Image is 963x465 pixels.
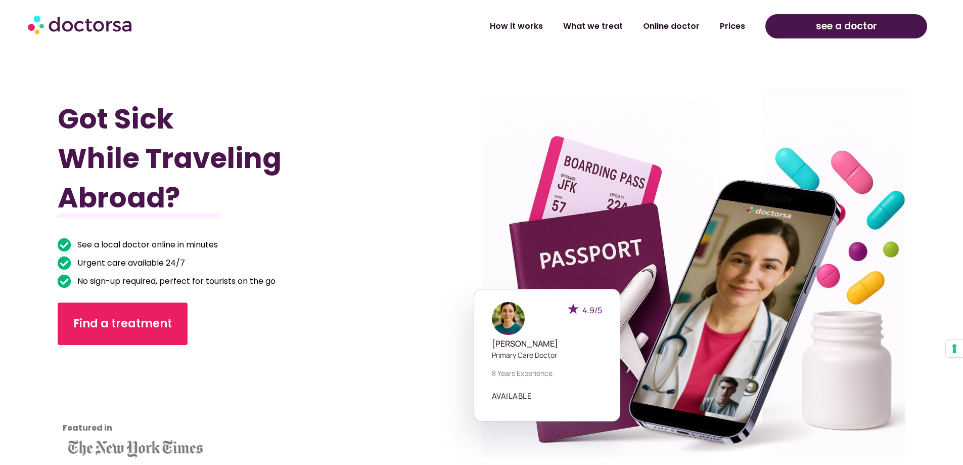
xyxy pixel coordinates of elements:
strong: Featured in [63,422,112,434]
span: see a doctor [816,18,877,34]
h5: [PERSON_NAME] [492,339,602,349]
span: 4.9/5 [582,305,602,316]
nav: Menu [249,15,755,38]
a: Prices [710,15,755,38]
a: AVAILABLE [492,392,532,400]
a: Online doctor [633,15,710,38]
a: What we treat [553,15,633,38]
span: AVAILABLE [492,392,532,400]
p: Primary care doctor [492,350,602,360]
span: Find a treatment [73,316,172,332]
h1: Got Sick While Traveling Abroad? [58,99,418,218]
span: Urgent care available 24/7 [75,256,185,270]
span: No sign-up required, perfect for tourists on the go [75,274,276,288]
button: Your consent preferences for tracking technologies [946,340,963,357]
a: Find a treatment [58,303,188,345]
span: See a local doctor online in minutes [75,238,218,252]
iframe: Customer reviews powered by Trustpilot [63,360,154,436]
a: How it works [480,15,553,38]
p: 8 years experience [492,368,602,378]
a: see a doctor [765,14,927,38]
